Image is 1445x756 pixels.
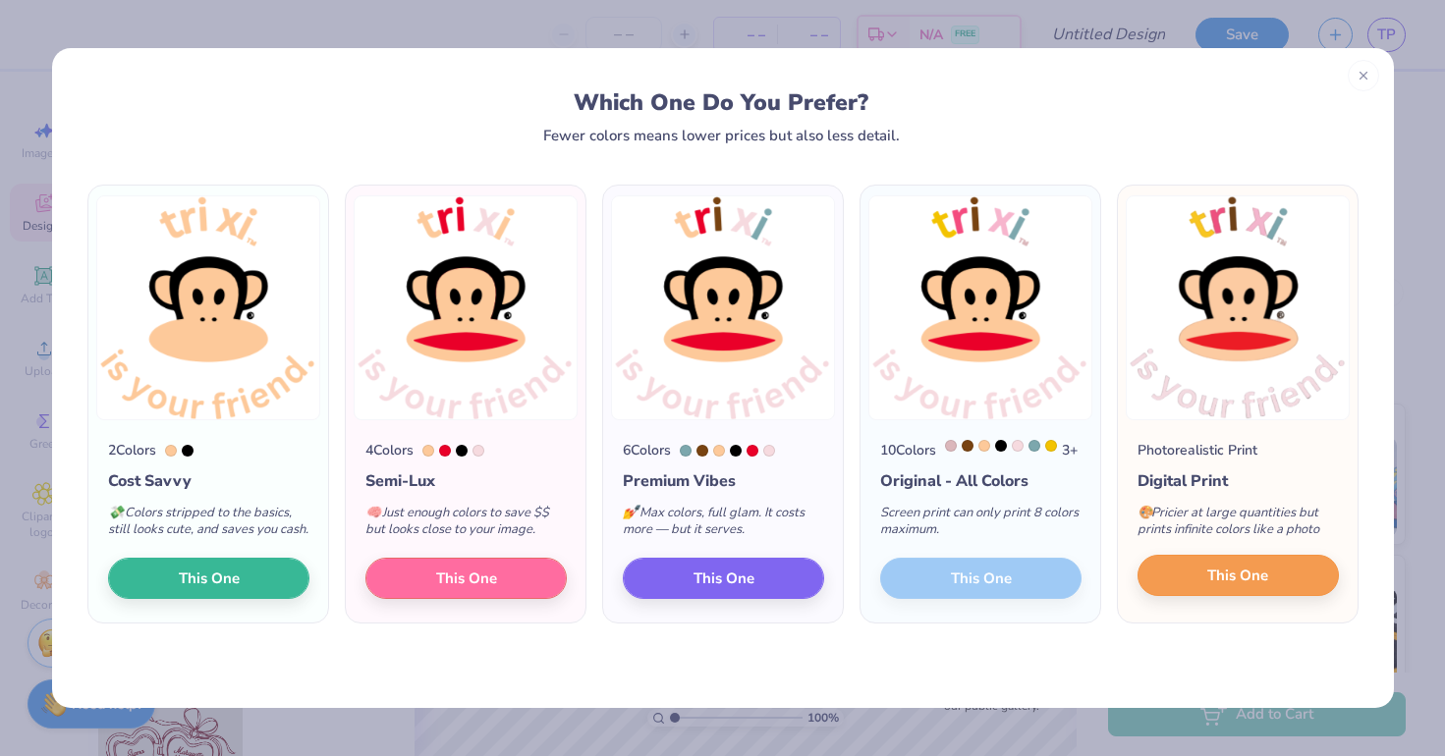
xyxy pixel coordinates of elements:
img: 10 color option [868,195,1092,420]
div: Black [730,445,742,457]
span: This One [1207,565,1268,587]
div: Photorealistic Print [1138,440,1257,460]
div: 7406 C [1045,440,1057,452]
button: This One [623,558,824,599]
div: 705 C [472,445,484,457]
span: This One [435,567,496,590]
img: 2 color option [96,195,320,420]
div: Fewer colors means lower prices but also less detail. [543,128,900,143]
div: 705 C [1012,440,1024,452]
div: 705 C [763,445,775,457]
span: 🧠 [365,504,381,521]
div: 4 Colors [365,440,414,460]
button: This One [1138,555,1339,596]
div: 731 C [962,440,973,452]
div: Black [182,445,194,457]
div: Black [456,445,468,457]
div: Just enough colors to save $$ but looks close to your image. [365,493,567,558]
div: Semi-Lux [365,469,567,493]
div: 3 + [945,440,1078,460]
div: 10 Colors [880,440,936,460]
div: 712 C [165,445,177,457]
div: 5493 C [680,445,692,457]
div: Which One Do You Prefer? [105,89,1338,116]
div: Pricier at large quantities but prints infinite colors like a photo [1138,493,1339,558]
div: 185 C [439,445,451,457]
button: This One [108,558,309,599]
img: Photorealistic preview [1126,195,1350,420]
div: 2 Colors [108,440,156,460]
div: Original - All Colors [880,469,1082,493]
span: This One [693,567,753,590]
div: 6 Colors [623,440,671,460]
div: 731 C [696,445,708,457]
div: Colors stripped to the basics, still looks cute, and saves you cash. [108,493,309,558]
div: 5493 C [1028,440,1040,452]
div: Premium Vibes [623,469,824,493]
div: Cost Savvy [108,469,309,493]
div: Digital Print [1138,469,1339,493]
button: This One [365,558,567,599]
img: 4 color option [354,195,578,420]
span: This One [178,567,239,590]
div: 712 C [422,445,434,457]
div: 185 C [747,445,758,457]
span: 💸 [108,504,124,521]
span: 💅 [623,504,639,521]
div: Screen print can only print 8 colors maximum. [880,493,1082,558]
div: Max colors, full glam. It costs more — but it serves. [623,493,824,558]
div: 5025 C [945,440,957,452]
img: 6 color option [611,195,835,420]
div: 712 C [713,445,725,457]
div: 712 C [978,440,990,452]
div: Black [995,440,1007,452]
span: 🎨 [1138,504,1153,521]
